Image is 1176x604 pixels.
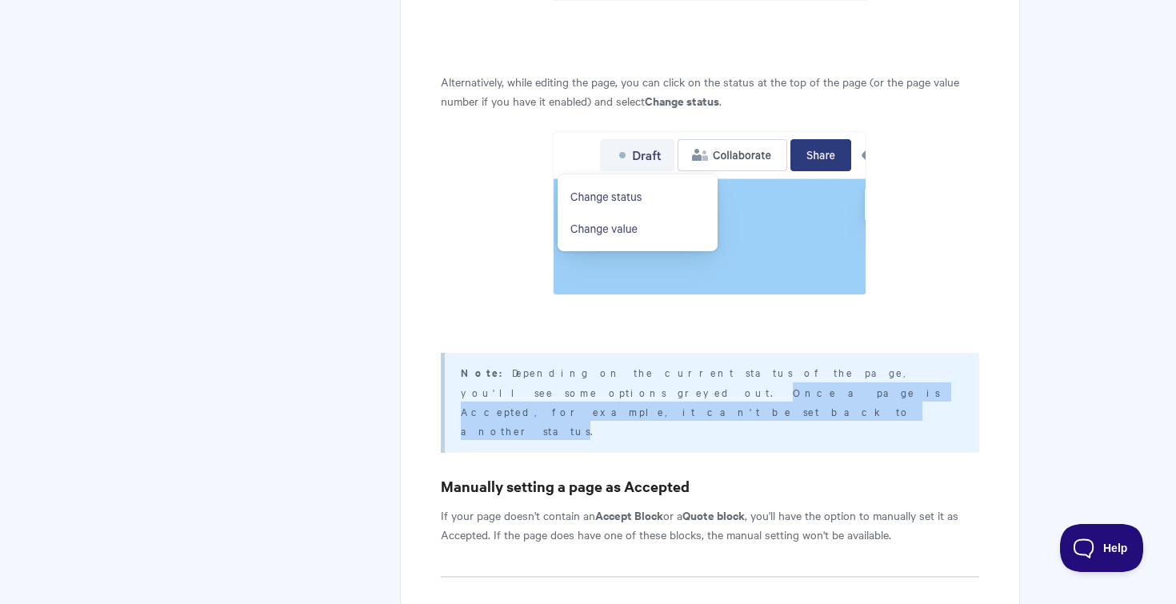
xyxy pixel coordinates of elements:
[645,92,719,109] strong: Change status
[441,506,979,544] p: If your page doesn't contain an or a , you'll have the option to manually set it as Accepted. If ...
[441,475,979,498] h3: Manually setting a page as Accepted
[441,72,979,110] p: Alternatively, while editing the page, you can click on the status at the top of the page (or the...
[1060,524,1144,572] iframe: Toggle Customer Support
[553,131,866,295] img: file-hQE0pazKbp.png
[682,506,745,523] strong: Quote block
[461,365,512,380] strong: Note:
[461,362,959,440] p: Depending on the current status of the page, you'll see some options greyed out. Once a page is A...
[595,506,663,523] strong: Accept Block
